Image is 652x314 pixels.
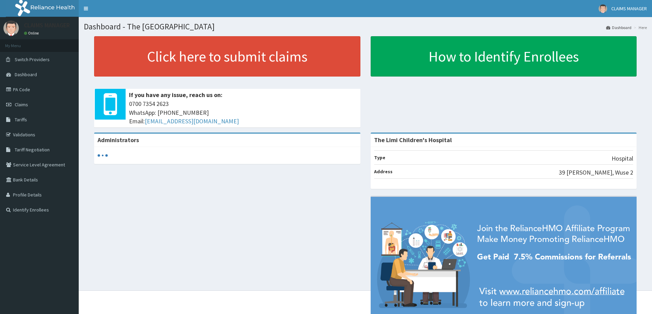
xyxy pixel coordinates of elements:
[632,25,647,30] li: Here
[15,147,50,153] span: Tariff Negotiation
[3,21,19,36] img: User Image
[15,101,28,108] span: Claims
[24,31,40,36] a: Online
[98,150,108,161] svg: audio-loading
[15,117,27,123] span: Tariffs
[374,168,393,175] b: Address
[15,56,50,63] span: Switch Providers
[145,117,239,125] a: [EMAIL_ADDRESS][DOMAIN_NAME]
[374,136,452,144] strong: The Limi Children's Hospital
[611,5,647,12] span: CLAIMS MANAGER
[559,168,633,177] p: 39 [PERSON_NAME], Wuse 2
[98,136,139,144] b: Administrators
[371,36,637,77] a: How to Identify Enrollees
[129,99,357,126] span: 0700 7354 2623 WhatsApp: [PHONE_NUMBER] Email:
[129,91,222,99] b: If you have any issue, reach us on:
[374,154,385,161] b: Type
[599,4,607,13] img: User Image
[94,36,360,77] a: Click here to submit claims
[15,71,37,78] span: Dashboard
[612,154,633,163] p: Hospital
[24,22,70,28] p: CLAIMS MANAGER
[84,22,647,31] h1: Dashboard - The [GEOGRAPHIC_DATA]
[606,25,631,30] a: Dashboard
